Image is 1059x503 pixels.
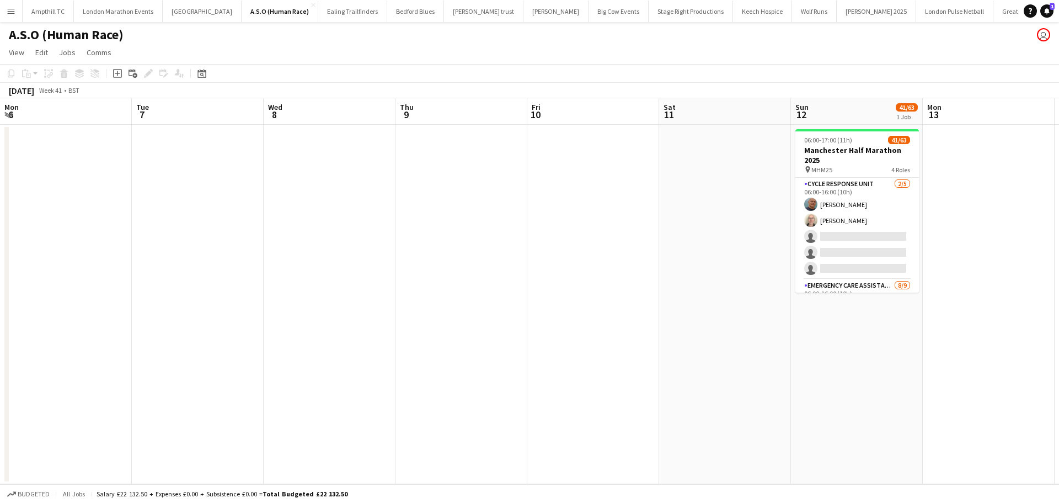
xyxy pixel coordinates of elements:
[532,102,541,112] span: Fri
[811,166,832,174] span: MHM25
[530,108,541,121] span: 10
[6,488,51,500] button: Budgeted
[523,1,589,22] button: [PERSON_NAME]
[888,136,910,144] span: 41/63
[795,102,809,112] span: Sun
[23,1,74,22] button: Ampthill TC
[837,1,916,22] button: [PERSON_NAME] 2025
[135,108,149,121] span: 7
[9,47,24,57] span: View
[795,279,919,445] app-card-role: Emergency Care Assistant (Medical)8/906:00-16:00 (10h)
[268,102,282,112] span: Wed
[59,47,76,57] span: Jobs
[792,1,837,22] button: Wolf Runs
[804,136,852,144] span: 06:00-17:00 (11h)
[400,102,414,112] span: Thu
[1040,4,1053,18] a: 1
[795,145,919,165] h3: Manchester Half Marathon 2025
[896,103,918,112] span: 41/63
[136,102,149,112] span: Tue
[795,178,919,279] app-card-role: Cycle Response Unit2/506:00-16:00 (10h)[PERSON_NAME][PERSON_NAME]
[36,86,64,94] span: Week 41
[61,490,87,498] span: All jobs
[74,1,163,22] button: London Marathon Events
[398,108,414,121] span: 9
[4,102,19,112] span: Mon
[3,108,19,121] span: 6
[387,1,444,22] button: Bedford Blues
[266,108,282,121] span: 8
[318,1,387,22] button: Ealing Trailfinders
[18,490,50,498] span: Budgeted
[664,102,676,112] span: Sat
[9,85,34,96] div: [DATE]
[916,1,993,22] button: London Pulse Netball
[795,129,919,293] app-job-card: 06:00-17:00 (11h)41/63Manchester Half Marathon 2025 MHM254 RolesCycle Response Unit2/506:00-16:00...
[927,102,942,112] span: Mon
[9,27,124,43] h1: A.S.O (Human Race)
[733,1,792,22] button: Keech Hospice
[4,45,29,60] a: View
[794,108,809,121] span: 12
[589,1,649,22] button: Big Cow Events
[87,47,111,57] span: Comms
[97,490,347,498] div: Salary £22 132.50 + Expenses £0.00 + Subsistence £0.00 =
[82,45,116,60] a: Comms
[896,113,917,121] div: 1 Job
[163,1,242,22] button: [GEOGRAPHIC_DATA]
[68,86,79,94] div: BST
[55,45,80,60] a: Jobs
[263,490,347,498] span: Total Budgeted £22 132.50
[35,47,48,57] span: Edit
[1037,28,1050,41] app-user-avatar: Mark Boobier
[891,166,910,174] span: 4 Roles
[662,108,676,121] span: 11
[649,1,733,22] button: Stage Right Productions
[1050,3,1055,10] span: 1
[242,1,318,22] button: A.S.O (Human Race)
[444,1,523,22] button: [PERSON_NAME] trust
[31,45,52,60] a: Edit
[926,108,942,121] span: 13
